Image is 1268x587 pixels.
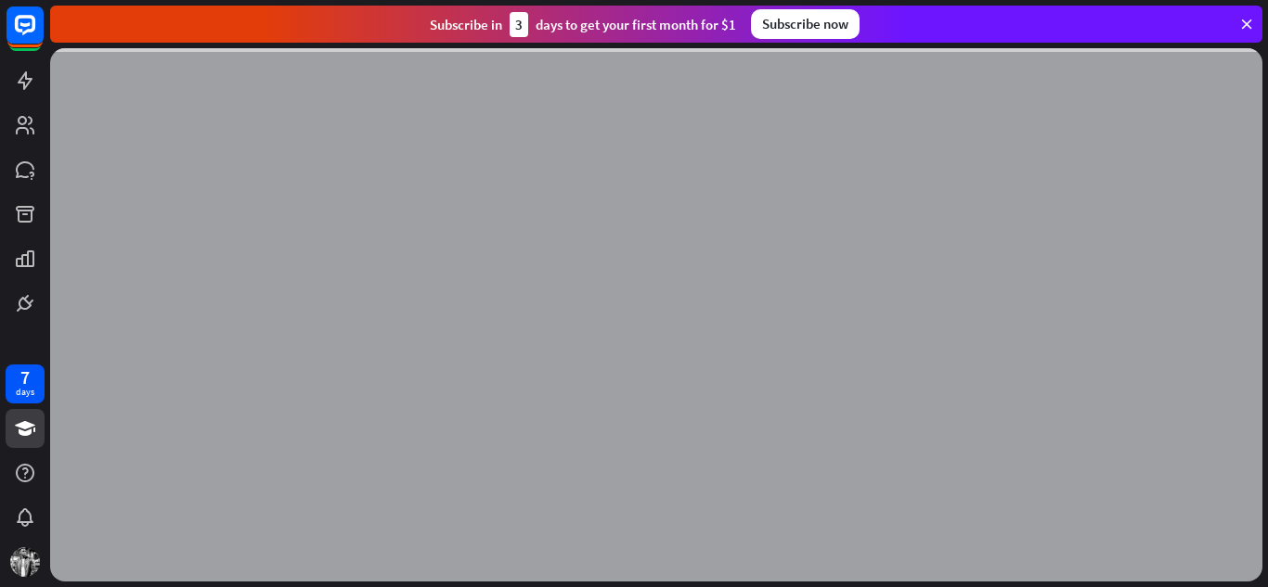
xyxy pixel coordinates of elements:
div: Subscribe now [751,9,860,39]
a: 7 days [6,364,45,403]
div: Subscribe in days to get your first month for $1 [430,12,736,37]
div: days [16,386,34,399]
div: 7 [20,369,30,386]
div: 3 [510,12,528,37]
